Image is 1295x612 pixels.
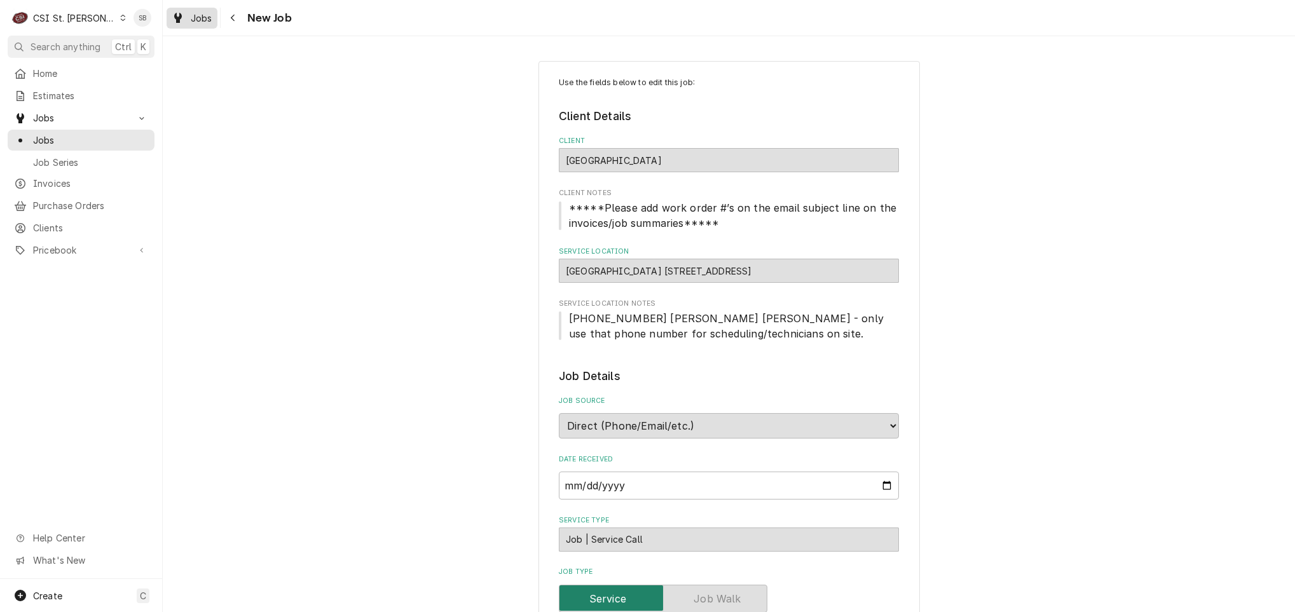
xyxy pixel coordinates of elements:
[559,299,899,309] span: Service Location Notes
[33,243,129,257] span: Pricebook
[33,89,148,102] span: Estimates
[8,217,154,238] a: Clients
[559,368,899,384] legend: Job Details
[559,472,899,500] input: yyyy-mm-dd
[559,77,899,88] p: Use the fields below to edit this job:
[31,40,100,53] span: Search anything
[559,567,899,612] div: Job Type
[140,589,146,602] span: C
[11,9,29,27] div: CSI St. Louis's Avatar
[559,396,899,406] label: Job Source
[559,299,899,341] div: Service Location Notes
[559,454,899,500] div: Date Received
[191,11,212,25] span: Jobs
[8,130,154,151] a: Jobs
[559,188,899,198] span: Client Notes
[33,11,116,25] div: CSI St. [PERSON_NAME]
[559,247,899,257] label: Service Location
[33,67,148,80] span: Home
[134,9,151,27] div: Shayla Bell's Avatar
[140,40,146,53] span: K
[115,40,132,53] span: Ctrl
[33,177,148,190] span: Invoices
[559,148,899,172] div: Rockwood School District
[33,531,147,545] span: Help Center
[167,8,217,29] a: Jobs
[559,136,899,146] label: Client
[33,221,148,235] span: Clients
[8,152,154,173] a: Job Series
[33,554,147,567] span: What's New
[559,247,899,283] div: Service Location
[559,567,899,577] label: Job Type
[33,199,148,212] span: Purchase Orders
[11,9,29,27] div: C
[559,454,899,465] label: Date Received
[8,527,154,548] a: Go to Help Center
[223,8,243,28] button: Navigate back
[8,240,154,261] a: Go to Pricebook
[559,515,899,526] label: Service Type
[559,515,899,552] div: Service Type
[134,9,151,27] div: SB
[559,259,899,283] div: Fairway Elementary School 10 / 480 Old Fairway Drive, Wildwood, MO 63040
[559,527,899,552] div: Job | Service Call
[33,133,148,147] span: Jobs
[559,311,899,341] span: Service Location Notes
[559,108,899,125] legend: Client Details
[8,550,154,571] a: Go to What's New
[559,136,899,172] div: Client
[8,107,154,128] a: Go to Jobs
[33,590,62,601] span: Create
[33,111,129,125] span: Jobs
[8,195,154,216] a: Purchase Orders
[569,201,900,229] span: *****Please add work order #’s on the email subject line on the invoices/job summaries*****
[559,396,899,439] div: Job Source
[33,156,148,169] span: Job Series
[243,10,292,27] span: New Job
[569,312,887,340] span: [PHONE_NUMBER] [PERSON_NAME] [PERSON_NAME] - only use that phone number for scheduling/technician...
[8,173,154,194] a: Invoices
[8,63,154,84] a: Home
[559,188,899,231] div: Client Notes
[559,200,899,231] span: Client Notes
[8,36,154,58] button: Search anythingCtrlK
[8,85,154,106] a: Estimates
